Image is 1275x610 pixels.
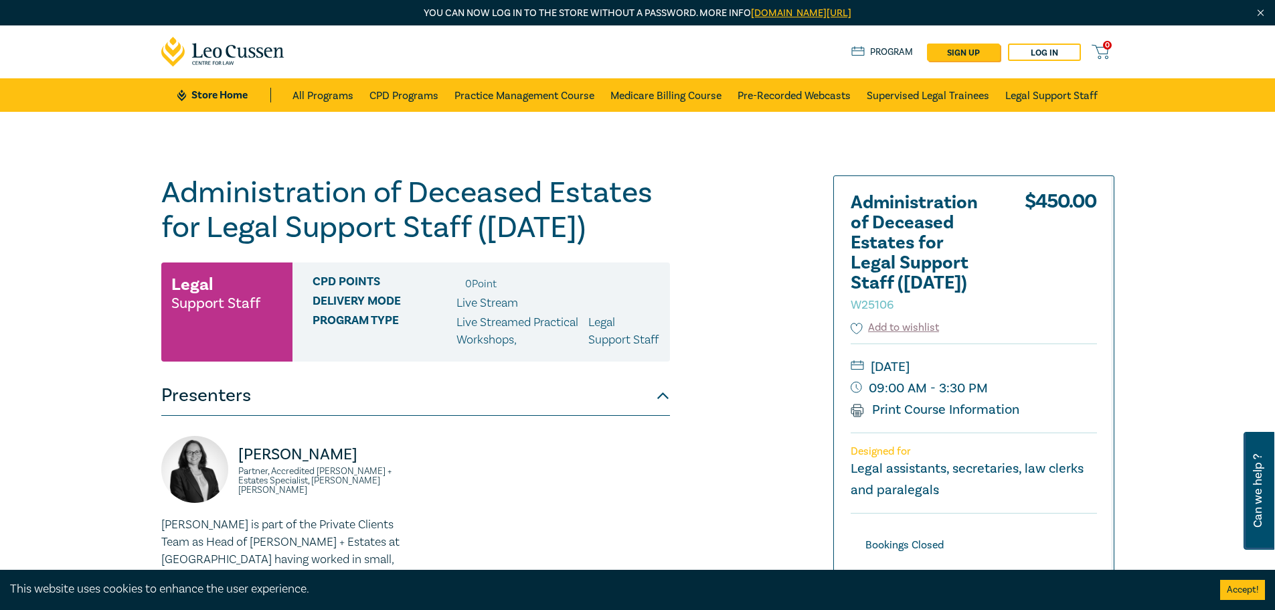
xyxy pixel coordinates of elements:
p: Legal Support Staff [588,314,660,349]
button: Add to wishlist [851,320,940,335]
img: Close [1255,7,1266,19]
a: [DOMAIN_NAME][URL] [751,7,851,19]
a: All Programs [292,78,353,112]
a: Print Course Information [851,401,1020,418]
a: Legal Support Staff [1005,78,1098,112]
button: Accept cookies [1220,580,1265,600]
span: 0 [1103,41,1112,50]
a: Program [851,45,914,60]
span: Live Stream [456,295,518,311]
div: $ 450.00 [1025,193,1097,320]
p: [PERSON_NAME] is part of the Private Clients Team as Head of [PERSON_NAME] + Estates at [GEOGRAPH... [161,516,408,603]
div: Bookings Closed [851,536,958,554]
h2: Administration of Deceased Estates for Legal Support Staff ([DATE]) [851,193,998,313]
small: Support Staff [171,297,260,310]
small: Legal assistants, secretaries, law clerks and paralegals [851,460,1084,499]
a: sign up [927,44,1000,61]
p: You can now log in to the store without a password. More info [161,6,1114,21]
p: Live Streamed Practical Workshops , [456,314,588,349]
small: 09:00 AM - 3:30 PM [851,378,1097,399]
a: Medicare Billing Course [610,78,721,112]
button: Presenters [161,376,670,416]
h3: Legal [171,273,213,297]
small: [DATE] [851,356,1097,378]
a: Supervised Legal Trainees [867,78,989,112]
small: Partner, Accredited [PERSON_NAME] + Estates Specialist, [PERSON_NAME] [PERSON_NAME] [238,467,408,495]
a: Pre-Recorded Webcasts [738,78,851,112]
span: CPD Points [313,275,456,293]
div: This website uses cookies to enhance the user experience. [10,581,1200,598]
span: Program type [313,314,456,349]
span: Can we help ? [1252,440,1264,542]
small: W25106 [851,297,894,313]
a: Store Home [177,88,270,102]
a: Log in [1008,44,1081,61]
p: Designed for [851,445,1097,458]
li: 0 Point [465,275,497,293]
a: Practice Management Course [454,78,594,112]
a: CPD Programs [369,78,438,112]
img: https://s3.ap-southeast-2.amazonaws.com/leo-cussen-store-production-content/Contacts/Naomi%20Guye... [161,436,228,503]
p: [PERSON_NAME] [238,444,408,465]
span: Delivery Mode [313,295,456,312]
h1: Administration of Deceased Estates for Legal Support Staff ([DATE]) [161,175,670,245]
